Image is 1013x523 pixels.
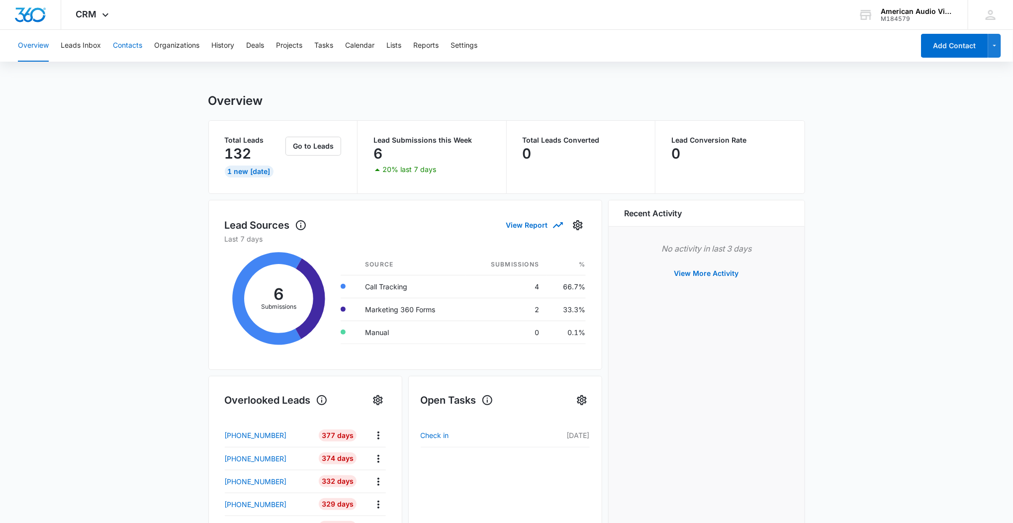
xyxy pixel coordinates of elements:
h6: Recent Activity [625,207,682,219]
td: 66.7% [547,275,585,298]
button: Settings [370,392,386,408]
button: Lists [386,30,401,62]
button: Add Contact [921,34,988,58]
span: CRM [76,9,97,19]
td: 0 [466,321,547,344]
p: [DATE] [514,430,590,440]
button: Leads Inbox [61,30,101,62]
p: Last 7 days [225,234,586,244]
button: Actions [370,497,386,512]
td: 0.1% [547,321,585,344]
button: View More Activity [664,261,749,285]
p: [PHONE_NUMBER] [225,476,287,487]
button: Overview [18,30,49,62]
p: 132 [225,146,252,162]
td: 2 [466,298,547,321]
th: Source [357,254,466,275]
h1: Overlooked Leads [225,393,328,408]
button: Tasks [314,30,333,62]
div: 1 New [DATE] [225,166,274,177]
th: % [547,254,585,275]
a: [PHONE_NUMBER] [225,453,312,464]
a: Check in [421,430,514,441]
p: Total Leads [225,137,284,144]
button: Contacts [113,30,142,62]
a: Go to Leads [285,142,341,150]
p: 0 [523,146,532,162]
p: 0 [671,146,680,162]
button: Projects [276,30,302,62]
button: History [211,30,234,62]
button: View Report [506,216,562,234]
div: 377 Days [319,430,357,441]
th: Submissions [466,254,547,275]
div: 332 Days [319,475,357,487]
h1: Lead Sources [225,218,307,233]
button: Go to Leads [285,137,341,156]
h1: Overview [208,93,263,108]
p: 6 [373,146,382,162]
div: 374 Days [319,452,357,464]
a: [PHONE_NUMBER] [225,476,312,487]
button: Deals [246,30,264,62]
a: [PHONE_NUMBER] [225,430,312,440]
button: Actions [370,474,386,489]
h1: Open Tasks [421,393,493,408]
p: Lead Conversion Rate [671,137,789,144]
button: Settings [574,392,590,408]
p: Lead Submissions this Week [373,137,490,144]
td: Manual [357,321,466,344]
td: 33.3% [547,298,585,321]
div: account name [881,7,953,15]
div: account id [881,15,953,22]
td: Call Tracking [357,275,466,298]
button: Calendar [345,30,374,62]
button: Settings [451,30,477,62]
button: Actions [370,451,386,466]
button: Reports [413,30,439,62]
p: [PHONE_NUMBER] [225,453,287,464]
p: [PHONE_NUMBER] [225,430,287,440]
div: 329 Days [319,498,357,510]
td: 4 [466,275,547,298]
p: [PHONE_NUMBER] [225,499,287,510]
p: Total Leads Converted [523,137,640,144]
a: [PHONE_NUMBER] [225,499,312,510]
p: No activity in last 3 days [625,243,789,255]
button: Organizations [154,30,199,62]
button: Actions [370,428,386,443]
p: 20% last 7 days [382,166,436,173]
button: Settings [570,217,586,233]
td: Marketing 360 Forms [357,298,466,321]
